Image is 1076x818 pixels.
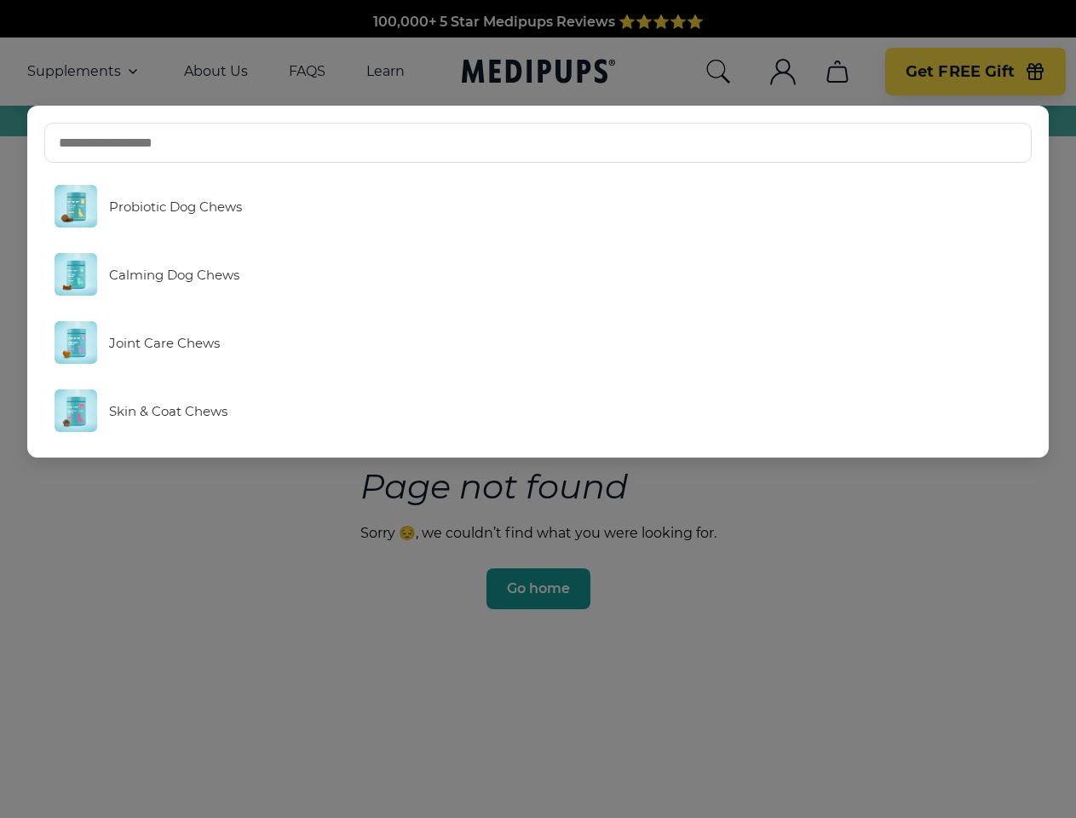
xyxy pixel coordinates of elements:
[44,176,1033,236] a: Probiotic Dog Chews
[109,199,242,215] span: Probiotic Dog Chews
[109,403,227,419] span: Skin & Coat Chews
[44,313,1033,372] a: Joint Care Chews
[44,245,1033,304] a: Calming Dog Chews
[55,185,97,228] img: Probiotic Dog Chews
[44,381,1033,441] a: Skin & Coat Chews
[55,321,97,364] img: Joint Care Chews
[55,253,97,296] img: Calming Dog Chews
[109,267,239,283] span: Calming Dog Chews
[55,389,97,432] img: Skin & Coat Chews
[109,335,220,351] span: Joint Care Chews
